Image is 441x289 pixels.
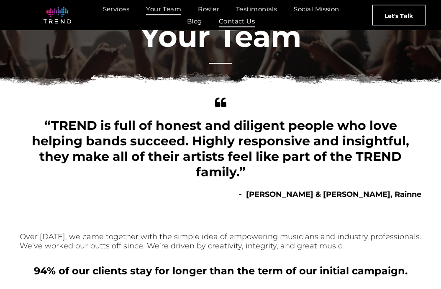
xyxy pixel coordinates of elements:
[219,15,255,27] span: Contact Us
[138,3,190,15] a: Your Team
[20,232,421,250] font: Over [DATE], we came together with the simple idea of empowering musicians and industry professio...
[190,3,228,15] a: Roster
[290,192,441,289] div: 聊天小组件
[385,5,413,26] span: Let's Talk
[140,18,301,54] font: Your Team
[32,118,409,180] span: “TREND is full of honest and diligent people who love helping bands succeed. Highly responsive an...
[210,15,264,27] a: Contact Us
[285,3,347,15] a: Social Mission
[290,192,441,289] iframe: Chat Widget
[372,5,426,25] a: Let's Talk
[44,7,71,23] img: logo
[34,265,408,277] b: 94% of our clients stay for longer than the term of our initial campaign.
[179,15,210,27] a: Blog
[239,190,421,199] b: - [PERSON_NAME] & [PERSON_NAME], Rainne
[228,3,285,15] a: Testimonials
[95,3,138,15] a: Services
